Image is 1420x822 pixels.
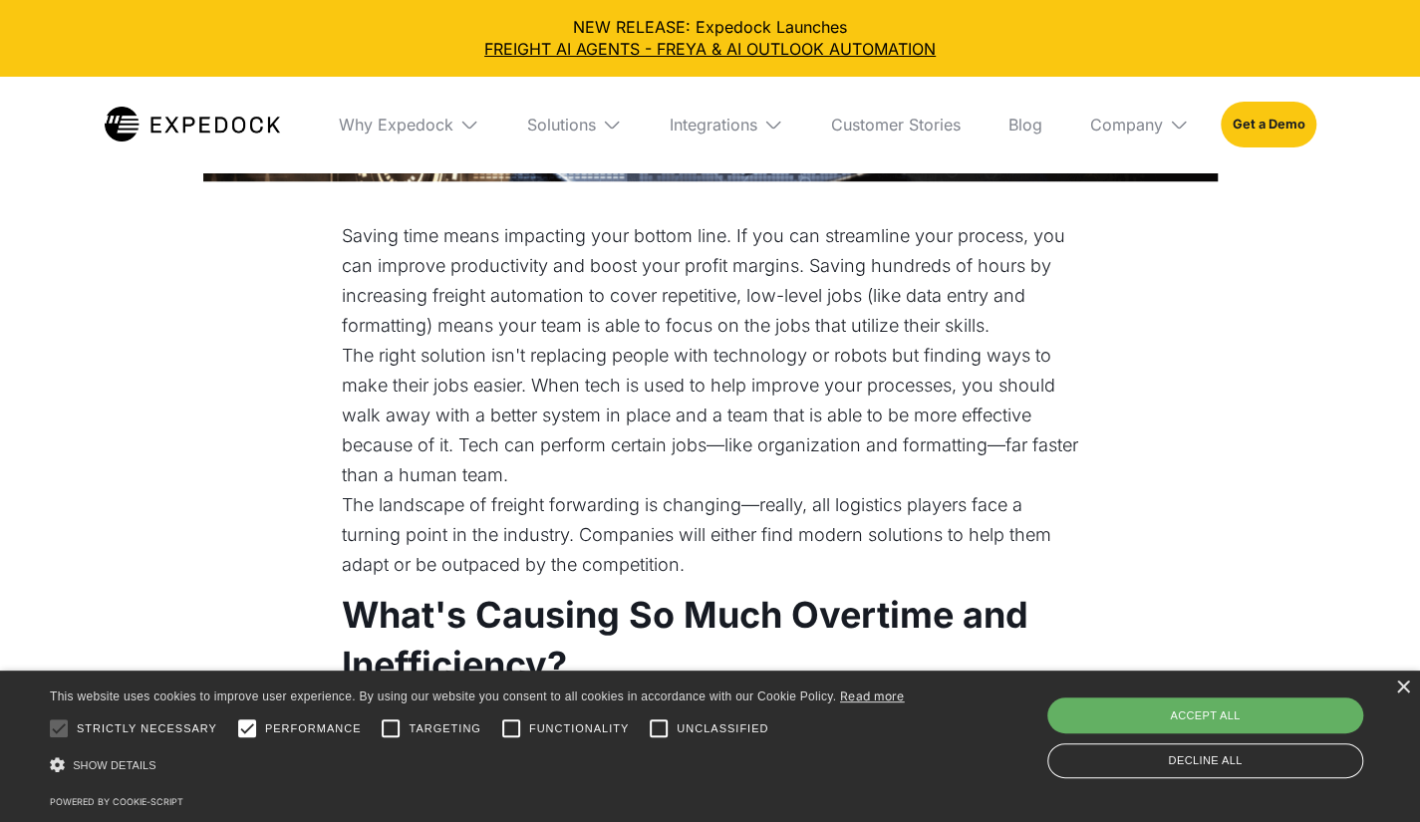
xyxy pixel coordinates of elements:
[527,115,596,135] div: Solutions
[73,759,156,771] span: Show details
[1047,697,1363,733] div: Accept all
[342,593,1028,686] strong: What's Causing So Much Overtime and Inefficiency?
[1047,743,1363,778] div: Decline all
[50,751,905,779] div: Show details
[342,490,1079,580] p: The landscape of freight forwarding is changing—really, all logistics players face a turning poin...
[342,221,1079,341] p: Saving time means impacting your bottom line. If you can streamline your process, you can improve...
[265,720,362,737] span: Performance
[409,720,480,737] span: Targeting
[1395,681,1410,695] div: Close
[342,341,1079,490] p: The right solution isn't replacing people with technology or robots but finding ways to make thei...
[1320,726,1420,822] iframe: Chat Widget
[50,689,836,703] span: This website uses cookies to improve user experience. By using our website you consent to all coo...
[77,720,217,737] span: Strictly necessary
[677,720,768,737] span: Unclassified
[1320,726,1420,822] div: วิดเจ็ตการแชท
[670,115,757,135] div: Integrations
[1221,102,1315,147] a: Get a Demo
[1090,115,1163,135] div: Company
[511,77,638,172] div: Solutions
[323,77,495,172] div: Why Expedock
[50,796,183,807] a: Powered by cookie-script
[16,16,1404,61] div: NEW RELEASE: Expedock Launches
[840,688,905,703] a: Read more
[529,720,629,737] span: Functionality
[339,115,453,135] div: Why Expedock
[993,77,1058,172] a: Blog
[16,38,1404,60] a: FREIGHT AI AGENTS - FREYA & AI OUTLOOK AUTOMATION
[654,77,799,172] div: Integrations
[1074,77,1205,172] div: Company
[815,77,977,172] a: Customer Stories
